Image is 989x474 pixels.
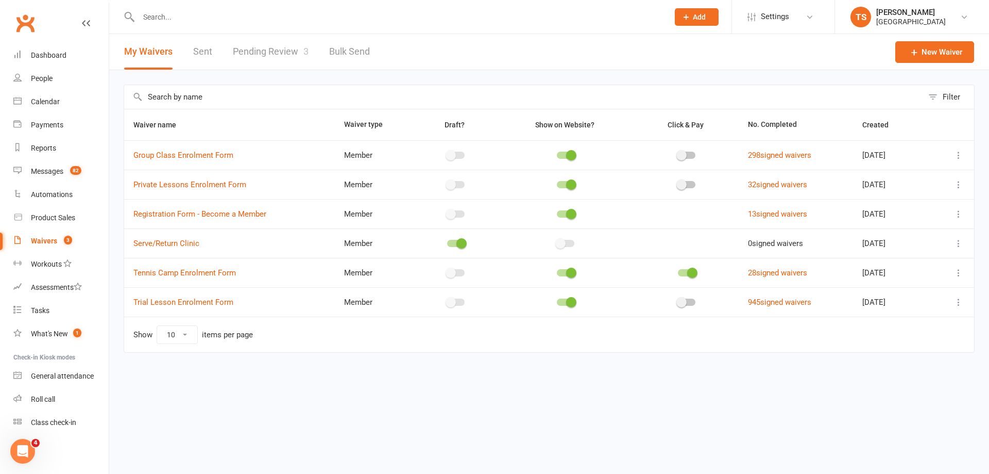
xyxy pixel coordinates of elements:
td: [DATE] [853,258,931,287]
button: Filter [923,85,974,109]
a: People [13,67,109,90]
button: Add [675,8,719,26]
div: Product Sales [31,214,75,222]
a: Workouts [13,253,109,276]
span: 4 [31,439,40,447]
a: Assessments [13,276,109,299]
td: Member [335,170,415,199]
td: Member [335,140,415,170]
a: Calendar [13,90,109,113]
div: Filter [943,91,960,103]
button: Click & Pay [658,119,715,131]
button: Draft? [435,119,476,131]
span: Settings [761,5,789,28]
div: Assessments [31,283,82,291]
a: Payments [13,113,109,137]
span: Draft? [445,121,465,129]
div: Messages [31,167,63,175]
span: Click & Pay [668,121,704,129]
td: Member [335,199,415,228]
div: Waivers [31,237,57,245]
div: Show [133,325,253,344]
div: Reports [31,144,56,152]
iframe: Intercom live chat [10,439,35,464]
div: Calendar [31,97,60,106]
a: Waivers 3 [13,230,109,253]
a: Serve/Return Clinic [133,239,199,248]
td: [DATE] [853,170,931,199]
td: [DATE] [853,228,931,258]
th: Waiver type [335,109,415,140]
td: Member [335,287,415,317]
a: Reports [13,137,109,160]
a: Sent [193,34,212,70]
div: [GEOGRAPHIC_DATA] [876,17,946,26]
a: Automations [13,183,109,206]
a: 32signed waivers [748,180,807,189]
a: Registration Form - Become a Member [133,209,266,219]
div: General attendance [31,372,94,380]
td: Member [335,258,415,287]
div: What's New [31,330,68,338]
a: Bulk Send [329,34,370,70]
a: Dashboard [13,44,109,67]
td: [DATE] [853,140,931,170]
span: Add [693,13,706,21]
a: Private Lessons Enrolment Form [133,180,246,189]
span: 82 [70,166,81,175]
a: Messages 82 [13,160,109,183]
th: No. Completed [739,109,852,140]
div: Tasks [31,306,49,315]
a: 28signed waivers [748,268,807,277]
div: items per page [202,331,253,339]
a: Tasks [13,299,109,322]
a: 298signed waivers [748,151,811,160]
td: Member [335,228,415,258]
div: Workouts [31,260,62,268]
span: Waiver name [133,121,187,129]
td: [DATE] [853,287,931,317]
button: My Waivers [124,34,173,70]
input: Search... [135,10,661,24]
div: Dashboard [31,51,66,59]
a: General attendance kiosk mode [13,365,109,388]
input: Search by name [124,85,923,109]
a: Group Class Enrolment Form [133,151,233,160]
div: Class check-in [31,418,76,427]
button: Show on Website? [526,119,606,131]
a: 13signed waivers [748,209,807,219]
a: What's New1 [13,322,109,346]
a: Roll call [13,388,109,411]
span: 3 [64,236,72,244]
div: Roll call [31,395,55,403]
span: 0 signed waivers [748,239,803,248]
span: 1 [73,329,81,337]
div: People [31,74,53,83]
a: Trial Lesson Enrolment Form [133,298,233,307]
a: Clubworx [12,10,38,36]
span: 3 [303,46,309,57]
div: [PERSON_NAME] [876,8,946,17]
a: Pending Review3 [233,34,309,70]
a: New Waiver [895,41,974,63]
td: [DATE] [853,199,931,228]
a: Class kiosk mode [13,411,109,434]
div: Automations [31,190,73,199]
a: Tennis Camp Enrolment Form [133,268,236,277]
span: Created [862,121,900,129]
span: Show on Website? [535,121,594,129]
button: Waiver name [133,119,187,131]
div: Payments [31,121,63,129]
div: TS [850,7,871,27]
button: Created [862,119,900,131]
a: Product Sales [13,206,109,230]
a: 945signed waivers [748,298,811,307]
